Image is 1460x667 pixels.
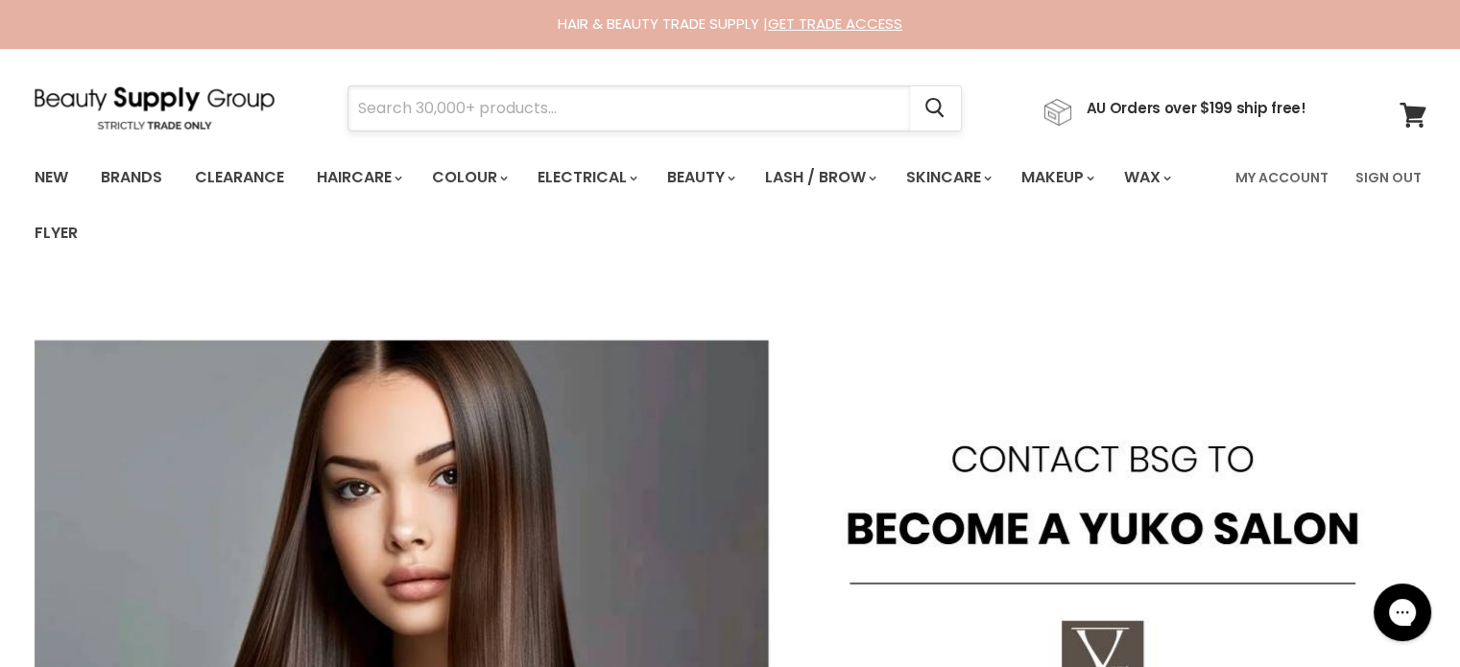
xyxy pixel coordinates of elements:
a: Makeup [1007,157,1106,198]
a: Skincare [892,157,1003,198]
button: Search [910,86,961,131]
a: GET TRADE ACCESS [768,13,902,34]
div: HAIR & BEAUTY TRADE SUPPLY | [11,14,1450,34]
iframe: Gorgias live chat messenger [1364,577,1441,648]
a: Wax [1110,157,1183,198]
a: Electrical [523,157,649,198]
a: Brands [86,157,177,198]
a: Beauty [653,157,747,198]
nav: Main [11,150,1450,261]
a: Sign Out [1344,157,1433,198]
a: New [20,157,83,198]
a: Colour [418,157,519,198]
ul: Main menu [20,150,1224,261]
a: Lash / Brow [751,157,888,198]
form: Product [347,85,962,131]
a: Clearance [180,157,299,198]
a: Flyer [20,213,92,253]
a: Haircare [302,157,414,198]
a: My Account [1224,157,1340,198]
input: Search [348,86,910,131]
